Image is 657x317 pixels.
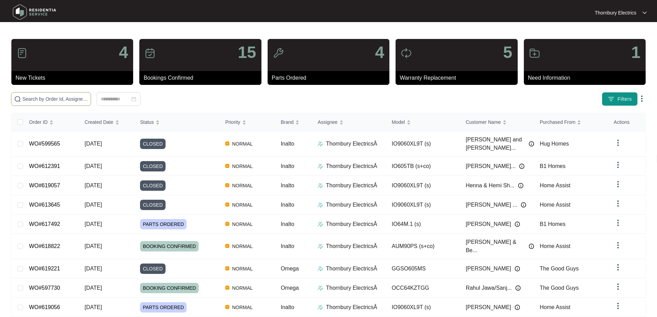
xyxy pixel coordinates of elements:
a: WO#597730 [29,285,60,291]
a: WO#619221 [29,266,60,271]
img: search-icon [14,96,21,102]
span: [DATE] [84,182,102,188]
a: WO#612391 [29,163,60,169]
p: Thornbury Electrics [595,9,636,16]
img: Vercel Logo [225,141,229,146]
span: NORMAL [229,265,256,273]
th: Created Date [79,113,135,131]
p: New Tickets [16,74,133,82]
img: residentia service logo [10,2,59,22]
span: Henna & Hemi Sh... [466,181,514,190]
img: Info icon [529,141,534,147]
span: The Good Guys [540,266,579,271]
span: [DATE] [84,243,102,249]
img: Info icon [521,202,526,208]
span: Priority [225,118,240,126]
img: dropdown arrow [614,241,622,249]
span: Customer Name [466,118,501,126]
td: OCC64KZTGG [386,278,460,298]
img: dropdown arrow [614,199,622,208]
span: Home Assist [540,182,570,188]
img: dropdown arrow [614,219,622,227]
th: Order ID [23,113,79,131]
span: Brand [281,118,293,126]
input: Search by Order Id, Assignee Name, Customer Name, Brand and Model [22,95,88,103]
span: CLOSED [140,180,166,191]
td: GGSO605MS [386,259,460,278]
span: Status [140,118,154,126]
span: Inalto [281,182,294,188]
img: Vercel Logo [225,266,229,270]
img: Assigner Icon [318,305,323,310]
button: filter iconFilters [602,92,638,106]
span: [PERSON_NAME] [466,220,511,228]
span: NORMAL [229,284,256,292]
img: Assigner Icon [318,266,323,271]
span: Home Assist [540,304,570,310]
img: Assigner Icon [318,244,323,249]
th: Model [386,113,460,131]
img: dropdown arrow [614,139,622,147]
img: Vercel Logo [225,202,229,207]
img: Vercel Logo [225,286,229,290]
p: Need Information [528,74,646,82]
th: Priority [220,113,275,131]
p: Thornbury ElectricsÂ [326,220,377,228]
span: Home Assist [540,243,570,249]
p: 4 [119,44,128,61]
span: CLOSED [140,161,166,171]
span: [DATE] [84,221,102,227]
td: IO9060XL9T (s) [386,195,460,215]
p: Thornbury ElectricsÂ [326,284,377,292]
img: dropdown arrow [614,180,622,188]
span: PARTS ORDERED [140,302,187,313]
span: NORMAL [229,162,256,170]
img: Assigner Icon [318,202,323,208]
img: Info icon [515,305,520,310]
p: 5 [503,44,512,61]
span: [PERSON_NAME] and [PERSON_NAME]... [466,136,525,152]
img: Vercel Logo [225,244,229,248]
span: NORMAL [229,140,256,148]
img: Assigner Icon [318,285,323,291]
span: B1 Homes [540,163,566,169]
span: [PERSON_NAME] & Be... [466,238,525,255]
a: WO#618822 [29,243,60,249]
p: Thornbury ElectricsÂ [326,265,377,273]
span: Model [392,118,405,126]
img: dropdown arrow [614,161,622,169]
img: Assigner Icon [318,221,323,227]
th: Customer Name [460,113,534,131]
span: [DATE] [84,141,102,147]
span: Hug Homes [540,141,569,147]
span: Inalto [281,141,294,147]
a: WO#619056 [29,304,60,310]
span: Created Date [84,118,113,126]
p: Parts Ordered [272,74,389,82]
span: PARTS ORDERED [140,219,187,229]
span: Omega [281,266,299,271]
p: Thornbury ElectricsÂ [326,181,377,190]
img: Vercel Logo [225,183,229,187]
p: Thornbury ElectricsÂ [326,140,377,148]
img: dropdown arrow [643,11,647,14]
p: 4 [375,44,384,61]
td: IO605TB (s+co) [386,157,460,176]
img: dropdown arrow [638,95,646,103]
span: Filters [617,96,632,103]
img: dropdown arrow [614,283,622,291]
p: Bookings Confirmed [143,74,261,82]
td: IO9060XL9T (s) [386,131,460,157]
th: Status [135,113,220,131]
span: NORMAL [229,181,256,190]
img: Info icon [515,285,521,291]
img: icon [145,48,156,59]
img: Assigner Icon [318,141,323,147]
span: Inalto [281,202,294,208]
span: NORMAL [229,201,256,209]
span: [DATE] [84,285,102,291]
img: icon [17,48,28,59]
span: BOOKING CONFIRMED [140,241,199,251]
span: [DATE] [84,304,102,310]
p: Thornbury ElectricsÂ [326,201,377,209]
